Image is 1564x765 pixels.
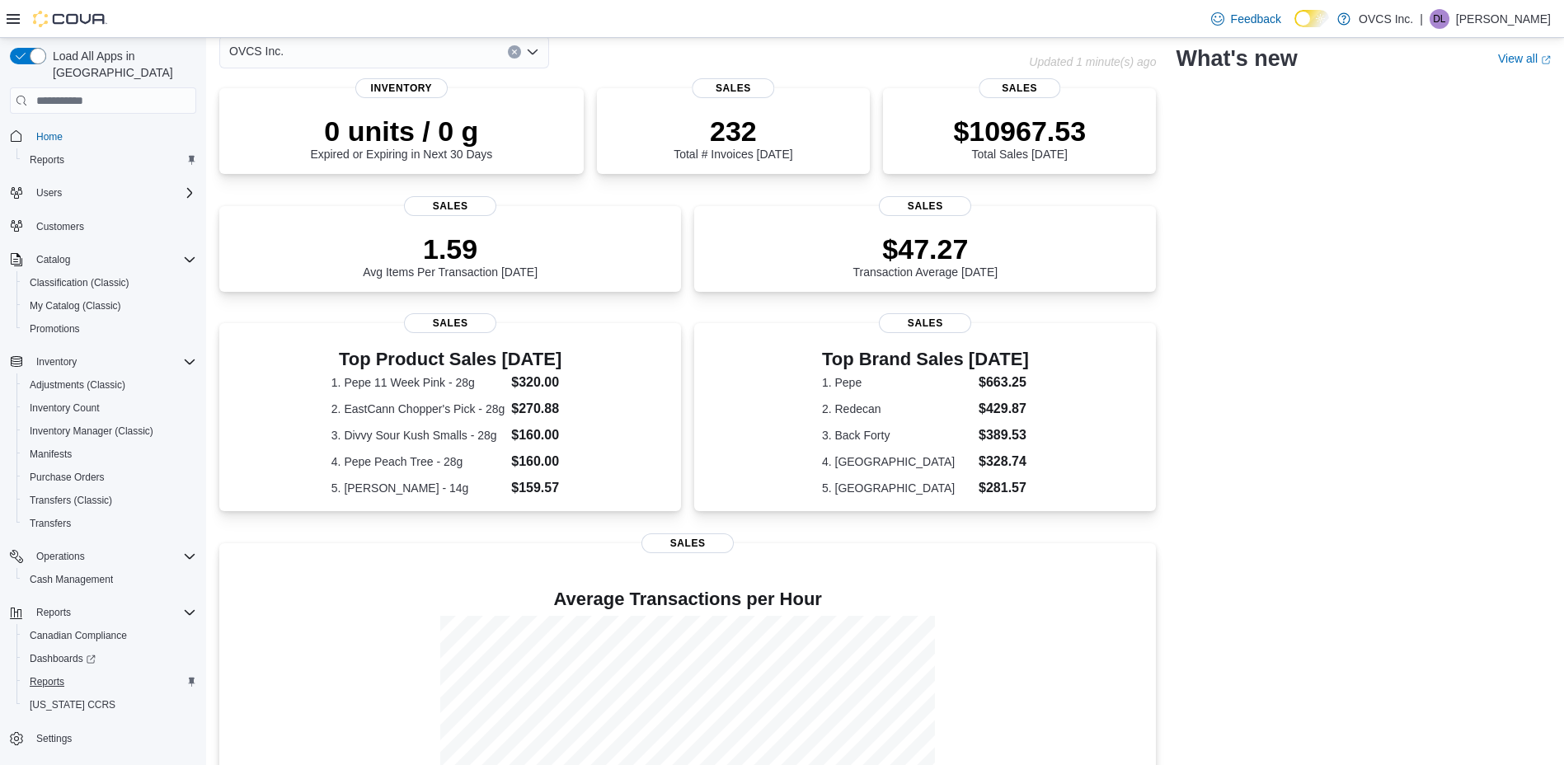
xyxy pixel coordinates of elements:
dd: $160.00 [511,425,569,445]
h4: Average Transactions per Hour [232,589,1143,609]
span: Inventory Manager (Classic) [30,425,153,438]
dt: 3. Divvy Sour Kush Smalls - 28g [331,427,505,444]
span: Reports [30,603,196,622]
a: Manifests [23,444,78,464]
p: [PERSON_NAME] [1456,9,1551,29]
button: Promotions [16,317,203,340]
a: My Catalog (Classic) [23,296,128,316]
p: $47.27 [853,232,998,265]
a: Inventory Count [23,398,106,418]
dd: $663.25 [979,373,1029,392]
a: Reports [23,672,71,692]
span: Home [30,125,196,146]
span: Classification (Classic) [30,276,129,289]
a: Transfers (Classic) [23,490,119,510]
span: Inventory Count [30,401,100,415]
span: Cash Management [30,573,113,586]
a: Purchase Orders [23,467,111,487]
dd: $320.00 [511,373,569,392]
span: Inventory [355,78,448,98]
span: Transfers (Classic) [30,494,112,507]
button: Reports [16,670,203,693]
span: Reports [30,153,64,167]
span: Inventory [36,355,77,368]
dd: $159.57 [511,478,569,498]
img: Cova [33,11,107,27]
p: OVCS Inc. [1359,9,1413,29]
span: Users [30,183,196,203]
a: Inventory Manager (Classic) [23,421,160,441]
button: Clear input [508,45,521,59]
button: My Catalog (Classic) [16,294,203,317]
div: Total # Invoices [DATE] [674,115,792,161]
span: Settings [30,728,196,749]
dt: 5. [GEOGRAPHIC_DATA] [822,480,972,496]
span: Promotions [23,319,196,339]
div: Avg Items Per Transaction [DATE] [363,232,538,279]
span: Transfers [23,514,196,533]
button: Catalog [30,250,77,270]
div: Expired or Expiring in Next 30 Days [310,115,492,161]
button: Customers [3,214,203,238]
span: Reports [23,672,196,692]
span: Dashboards [30,652,96,665]
span: Inventory Manager (Classic) [23,421,196,441]
a: Feedback [1205,2,1288,35]
p: 232 [674,115,792,148]
button: Inventory [3,350,203,373]
span: Adjustments (Classic) [23,375,196,395]
span: Feedback [1231,11,1281,27]
span: Manifests [30,448,72,461]
dt: 2. Redecan [822,401,972,417]
span: Sales [404,196,496,216]
dt: 1. Pepe [822,374,972,391]
span: Canadian Compliance [23,626,196,645]
button: Purchase Orders [16,466,203,489]
dt: 3. Back Forty [822,427,972,444]
dt: 5. [PERSON_NAME] - 14g [331,480,505,496]
span: Dashboards [23,649,196,669]
a: Home [30,127,69,147]
dt: 1. Pepe 11 Week Pink - 28g [331,374,505,391]
button: Catalog [3,248,203,271]
div: Total Sales [DATE] [953,115,1086,161]
p: 0 units / 0 g [310,115,492,148]
p: Updated 1 minute(s) ago [1029,55,1156,68]
button: Inventory Manager (Classic) [16,420,203,443]
a: Canadian Compliance [23,626,134,645]
span: [US_STATE] CCRS [30,698,115,711]
span: Inventory Count [23,398,196,418]
a: Cash Management [23,570,120,589]
span: Transfers [30,517,71,530]
button: Users [3,181,203,204]
span: Reports [36,606,71,619]
input: Dark Mode [1294,10,1329,27]
a: Dashboards [23,649,102,669]
span: Washington CCRS [23,695,196,715]
span: Customers [36,220,84,233]
span: Adjustments (Classic) [30,378,125,392]
a: Transfers [23,514,77,533]
div: Donna Labelle [1430,9,1449,29]
a: Reports [23,150,71,170]
dd: $389.53 [979,425,1029,445]
button: Transfers (Classic) [16,489,203,512]
span: Operations [36,550,85,563]
dd: $270.88 [511,399,569,419]
dd: $328.74 [979,452,1029,472]
button: Open list of options [526,45,539,59]
button: Settings [3,726,203,750]
a: Classification (Classic) [23,273,136,293]
span: Cash Management [23,570,196,589]
span: DL [1433,9,1445,29]
span: Promotions [30,322,80,336]
h3: Top Product Sales [DATE] [331,350,570,369]
span: Settings [36,732,72,745]
button: Reports [30,603,77,622]
button: Users [30,183,68,203]
h2: What's new [1176,45,1297,72]
span: Catalog [36,253,70,266]
span: Reports [23,150,196,170]
span: Sales [693,78,774,98]
span: Dark Mode [1294,27,1295,28]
